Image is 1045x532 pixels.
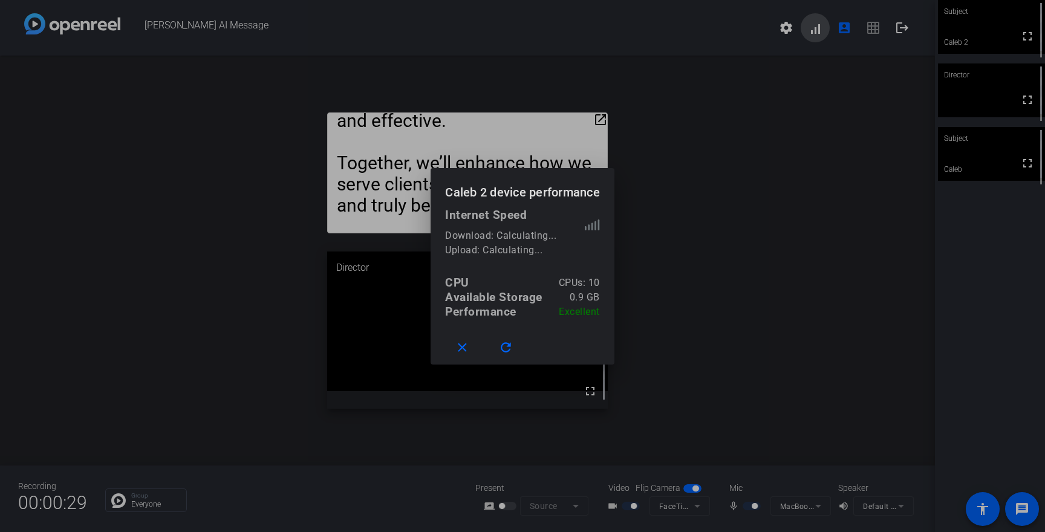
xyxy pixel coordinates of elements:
div: CPUs: 10 [559,276,600,290]
div: Available Storage [445,290,542,305]
div: Download: Calculating... [445,229,585,243]
div: CPU [445,276,469,290]
mat-icon: close [455,340,470,355]
div: Upload: Calculating... [445,243,585,258]
mat-icon: refresh [498,340,513,355]
div: Excellent [559,305,600,319]
div: Internet Speed [445,208,600,222]
div: Performance [445,305,516,319]
div: 0.9 GB [570,290,600,305]
h1: Caleb 2 device performance [431,168,614,207]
